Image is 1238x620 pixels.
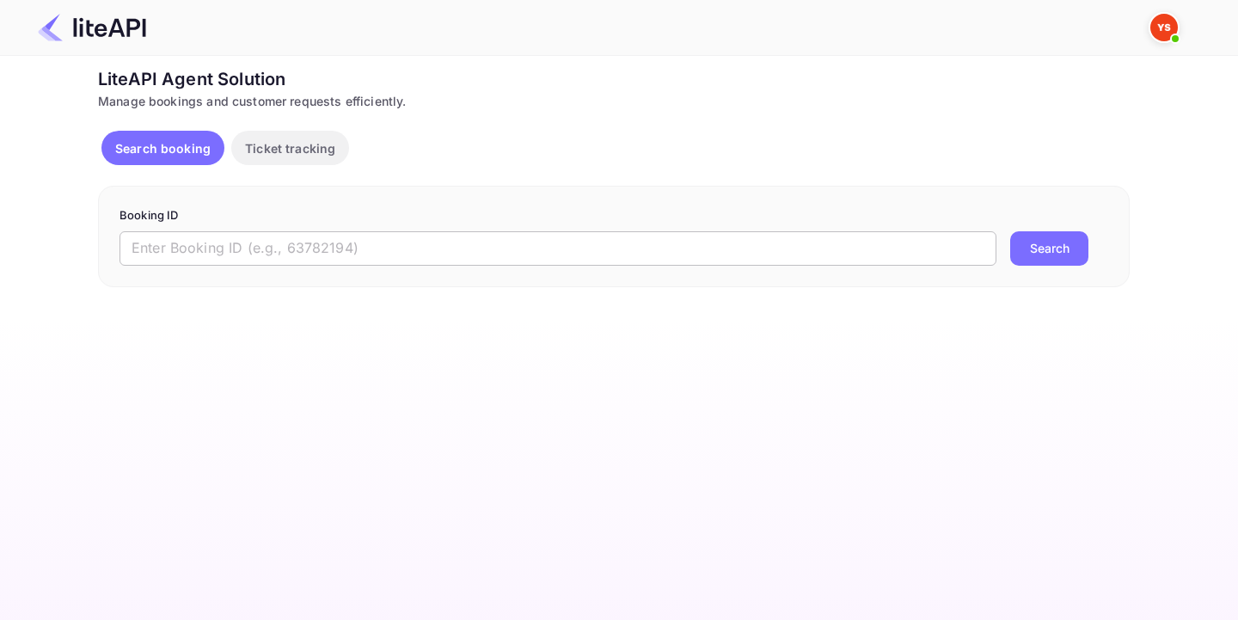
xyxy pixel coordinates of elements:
[38,14,146,41] img: LiteAPI Logo
[1010,231,1088,266] button: Search
[245,139,335,157] p: Ticket tracking
[120,231,996,266] input: Enter Booking ID (e.g., 63782194)
[120,207,1108,224] p: Booking ID
[98,66,1130,92] div: LiteAPI Agent Solution
[98,92,1130,110] div: Manage bookings and customer requests efficiently.
[115,139,211,157] p: Search booking
[1150,14,1178,41] img: Yandex Support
